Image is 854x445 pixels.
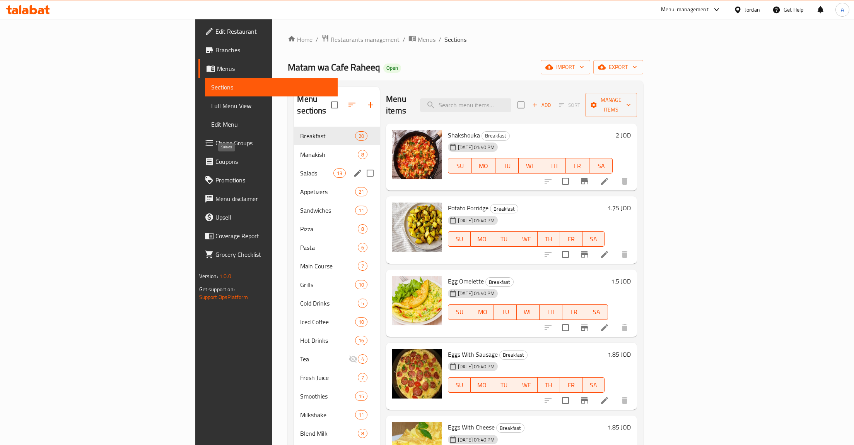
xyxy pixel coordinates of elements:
span: Choice Groups [215,138,332,148]
button: Add [529,99,554,111]
div: Menu-management [661,5,709,14]
span: Main Course [300,261,358,271]
a: Choice Groups [198,134,338,152]
span: Select section [513,97,529,113]
span: Sections [444,35,466,44]
div: items [358,354,367,364]
div: Smoothies15 [294,387,380,405]
span: 16 [355,337,367,344]
span: SA [586,234,602,245]
button: WE [519,158,542,174]
img: Eggs With Sausage [392,349,442,399]
svg: Inactive section [348,354,358,364]
span: SA [588,306,605,318]
div: items [355,410,367,419]
span: A [841,5,844,14]
button: Manage items [585,93,637,117]
button: WE [515,377,538,393]
span: 10 [355,281,367,289]
span: WE [520,306,536,318]
span: Promotions [215,175,332,185]
button: TH [538,231,560,247]
span: 20 [355,132,367,140]
span: Upsell [215,213,332,222]
span: Select to update [557,392,574,409]
div: Breakfast [485,277,514,287]
li: / [439,35,441,44]
div: Main Course7 [294,257,380,275]
div: Manakish [300,150,358,159]
div: items [358,299,367,308]
div: Breakfast [482,131,510,141]
span: [DATE] 01:40 PM [455,436,498,443]
button: Add section [361,96,380,114]
span: Shakshouka [448,129,480,141]
span: WE [522,160,539,172]
span: FR [569,160,586,172]
span: Fresh Juice [300,373,358,382]
h6: 1.85 JOD [608,422,631,433]
a: Coupons [198,152,338,171]
h6: 1.75 JOD [608,203,631,213]
span: Manage items [591,95,631,115]
span: Add [531,101,552,110]
button: TH [540,304,562,320]
span: Menus [217,64,332,73]
button: MO [472,158,495,174]
div: Salads13edit [294,164,380,182]
div: Pasta6 [294,238,380,257]
span: SA [586,380,602,391]
span: 7 [358,263,367,270]
span: Sandwiches [300,206,355,215]
div: Grills10 [294,275,380,294]
div: items [355,206,367,215]
span: Breakfast [497,424,524,433]
span: Potato Porridge [448,202,488,214]
button: WE [517,304,540,320]
button: MO [471,304,494,320]
div: Iced Coffee [300,317,355,326]
nav: breadcrumb [288,34,643,45]
span: 4 [358,356,367,363]
div: Fresh Juice7 [294,368,380,387]
div: Blend Milk8 [294,424,380,443]
span: Blend Milk [300,429,358,438]
a: Support.OpsPlatform [199,292,248,302]
span: 6 [358,244,367,251]
span: Edit Restaurant [215,27,332,36]
button: MO [471,231,493,247]
span: FR [563,234,579,245]
span: 1.0.0 [219,271,231,281]
button: SA [585,304,608,320]
a: Coverage Report [198,227,338,245]
div: items [358,224,367,234]
div: items [355,187,367,196]
div: Breakfast [490,204,518,213]
a: Full Menu View [205,96,338,115]
span: Coupons [215,157,332,166]
span: Restaurants management [331,35,400,44]
div: items [355,280,367,289]
span: [DATE] 01:40 PM [455,144,498,151]
span: Breakfast [300,131,355,141]
span: TH [541,380,557,391]
span: [DATE] 01:40 PM [455,217,498,224]
div: Open [383,64,401,73]
div: Cold Drinks5 [294,294,380,313]
span: MO [474,306,491,318]
div: Smoothies [300,392,355,401]
span: Menu disclaimer [215,194,332,203]
h6: 2 JOD [616,130,631,141]
a: Restaurants management [321,34,400,45]
a: Edit menu item [600,250,609,259]
span: [DATE] 01:40 PM [455,290,498,297]
button: TU [493,377,516,393]
div: Jordan [745,5,760,14]
a: Promotions [198,171,338,189]
span: TU [496,234,512,245]
span: Select to update [557,173,574,189]
span: 15 [355,393,367,400]
span: Egg Omelette [448,275,484,287]
span: 10 [355,318,367,326]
